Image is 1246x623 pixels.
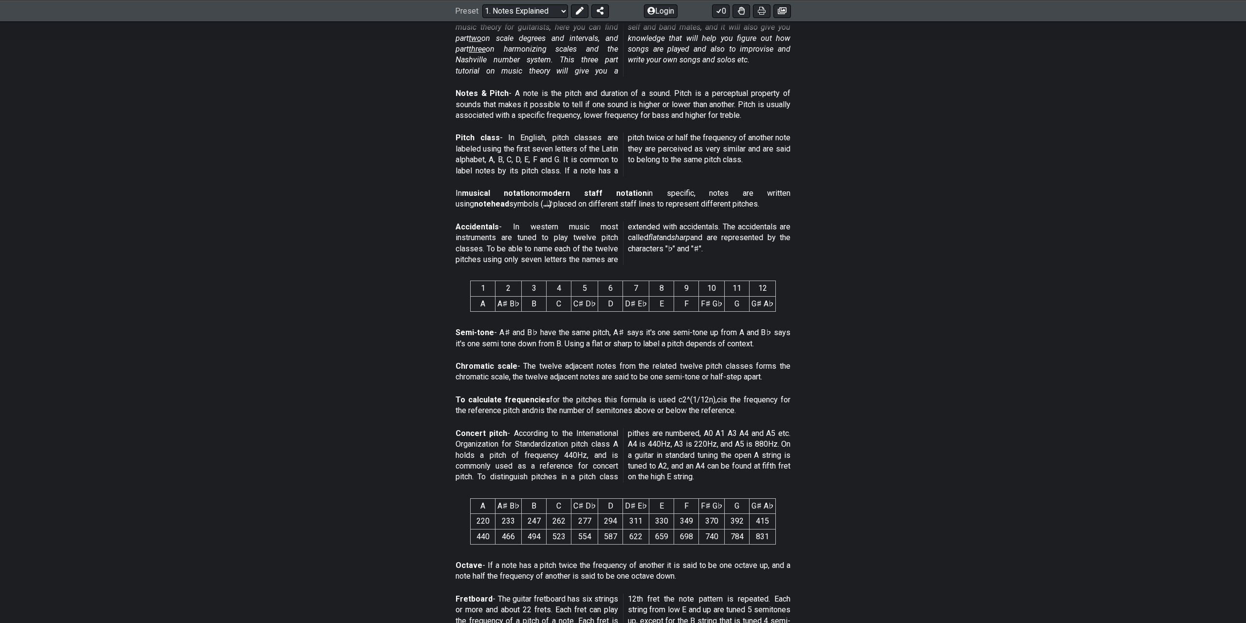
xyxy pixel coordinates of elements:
[773,4,791,18] button: Create image
[455,6,478,16] span: Preset
[456,222,499,231] strong: Accidentals
[547,529,571,544] td: 523
[750,498,776,513] th: G♯ A♭
[750,296,776,311] td: G♯ A♭
[471,498,495,513] th: A
[456,222,790,265] p: - In western music most instruments are tuned to play twelve pitch classes. To be able to name ea...
[471,514,495,529] td: 220
[541,189,647,198] strong: modern staff notation
[725,281,750,296] th: 11
[699,296,725,311] td: F♯ G♭
[547,296,571,311] td: C
[623,529,649,544] td: 622
[725,296,750,311] td: G
[571,514,598,529] td: 277
[522,296,547,311] td: B
[571,281,598,296] th: 5
[598,296,623,311] td: D
[522,529,547,544] td: 494
[674,498,699,513] th: F
[623,498,649,513] th: D♯ E♭
[674,514,699,529] td: 349
[456,361,790,383] p: - The twelve adjacent notes from the related twelve pitch classes forms the chromatic scale, the ...
[699,529,725,544] td: 740
[534,406,538,415] em: n
[456,88,790,121] p: - A note is the pitch and duration of a sound. Pitch is a perceptual property of sounds that make...
[571,296,598,311] td: C♯ D♭
[547,498,571,513] th: C
[649,296,674,311] td: E
[571,4,588,18] button: Edit Preset
[471,296,495,311] td: A
[456,12,790,76] em: This is the first part of a three part tutorial on music theory for guitarists, here you can find...
[674,296,699,311] td: F
[456,361,517,371] strong: Chromatic scale
[571,498,598,513] th: C♯ D♭
[623,514,649,529] td: 311
[598,514,623,529] td: 294
[649,514,674,529] td: 330
[456,395,790,416] p: for the pitches this formula is used c2^(1/12n), is the frequency for the reference pitch and is ...
[753,4,770,18] button: Print
[547,281,571,296] th: 4
[725,529,750,544] td: 784
[456,132,790,176] p: - In English, pitch classes are labeled using the first seven letters of the Latin alphabet, A, B...
[750,281,776,296] th: 12
[462,189,534,198] strong: musical notation
[699,498,725,513] th: F♯ G♭
[644,4,678,18] button: Login
[717,395,721,404] em: c
[598,498,623,513] th: D
[456,594,493,604] strong: Fretboard
[456,428,790,483] p: - According to the International Organization for Standardization pitch class A holds a pitch of ...
[649,281,674,296] th: 8
[456,561,482,570] strong: Octave
[456,133,500,142] strong: Pitch class
[733,4,750,18] button: Toggle Dexterity for all fretkits
[456,89,509,98] strong: Notes & Pitch
[456,429,507,438] strong: Concert pitch
[495,498,522,513] th: A♯ B♭
[591,4,609,18] button: Share Preset
[750,529,776,544] td: 831
[598,281,623,296] th: 6
[649,498,674,513] th: E
[598,529,623,544] td: 587
[495,514,522,529] td: 233
[649,529,674,544] td: 659
[456,560,790,582] p: - If a note has a pitch twice the frequency of another it is said to be one octave up, and a note...
[522,514,547,529] td: 247
[750,514,776,529] td: 415
[571,529,598,544] td: 554
[699,514,725,529] td: 370
[495,296,522,311] td: A♯ B♭
[471,529,495,544] td: 440
[469,44,486,54] span: three
[623,281,649,296] th: 7
[671,233,690,242] em: sharp
[725,498,750,513] th: G
[648,233,659,242] em: flat
[522,498,547,513] th: B
[495,529,522,544] td: 466
[469,34,481,43] span: two
[623,296,649,311] td: D♯ E♭
[456,395,550,404] strong: To calculate frequencies
[456,328,494,337] strong: Semi-tone
[471,281,495,296] th: 1
[522,281,547,296] th: 3
[495,281,522,296] th: 2
[456,188,790,210] p: In or in specific, notes are written using symbols (𝅝 𝅗𝅥 𝅘𝅥 𝅘𝅥𝅮) placed on different staff lines to r...
[482,4,568,18] select: Preset
[674,281,699,296] th: 9
[474,199,509,208] strong: notehead
[456,327,790,349] p: - A♯ and B♭ have the same pitch, A♯ says it's one semi-tone up from A and B♭ says it's one semi t...
[712,4,730,18] button: 0
[699,281,725,296] th: 10
[725,514,750,529] td: 392
[674,529,699,544] td: 698
[547,514,571,529] td: 262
